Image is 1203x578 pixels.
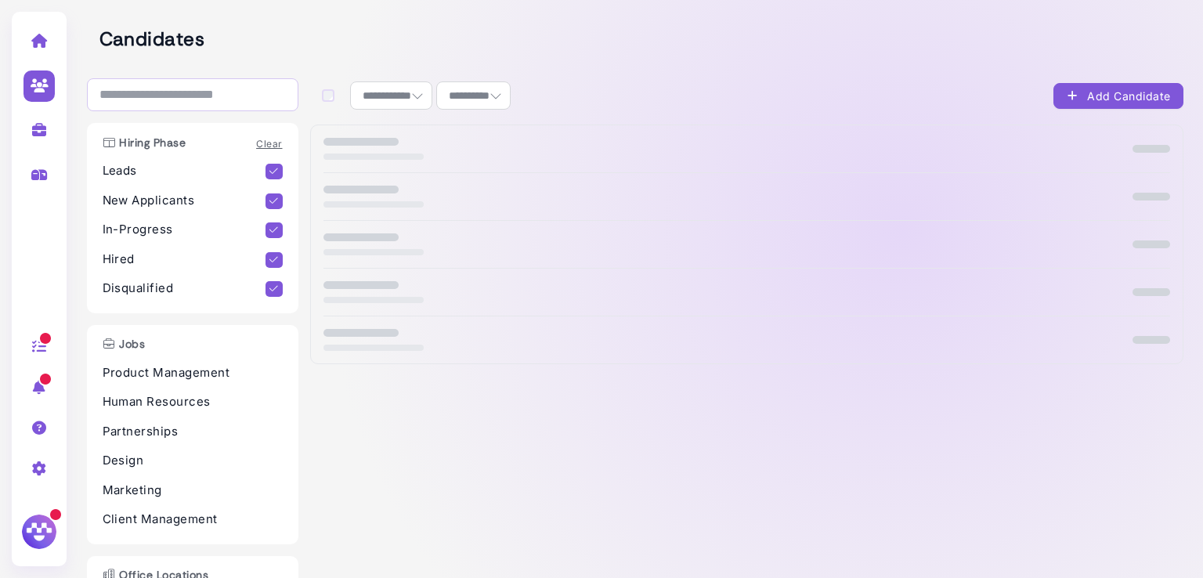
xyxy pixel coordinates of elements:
[1066,88,1171,104] div: Add Candidate
[103,221,266,239] p: In-Progress
[256,138,282,150] a: Clear
[103,280,266,298] p: Disqualified
[103,511,283,529] p: Client Management
[95,338,154,351] h3: Jobs
[95,136,194,150] h3: Hiring Phase
[103,423,283,441] p: Partnerships
[103,251,266,269] p: Hired
[20,512,59,551] img: Megan
[1053,83,1183,109] button: Add Candidate
[103,393,283,411] p: Human Resources
[103,162,266,180] p: Leads
[103,192,266,210] p: New Applicants
[103,364,283,382] p: Product Management
[103,482,283,500] p: Marketing
[99,28,1183,51] h2: Candidates
[103,452,283,470] p: Design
